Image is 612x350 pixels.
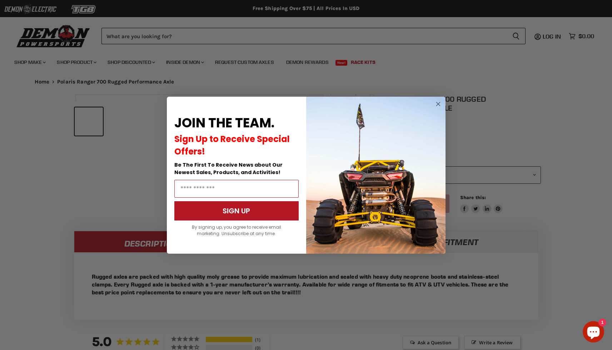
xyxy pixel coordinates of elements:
button: SIGN UP [174,201,299,220]
span: Sign Up to Receive Special Offers! [174,133,290,157]
img: a9095488-b6e7-41ba-879d-588abfab540b.jpeg [306,97,446,254]
span: By signing up, you agree to receive email marketing. Unsubscribe at any time. [192,224,281,237]
input: Email Address [174,180,299,198]
span: JOIN THE TEAM. [174,114,274,132]
button: Close dialog [434,100,443,108]
span: Be The First To Receive News about Our Newest Sales, Products, and Activities! [174,161,283,176]
inbox-online-store-chat: Shopify online store chat [581,321,606,344]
